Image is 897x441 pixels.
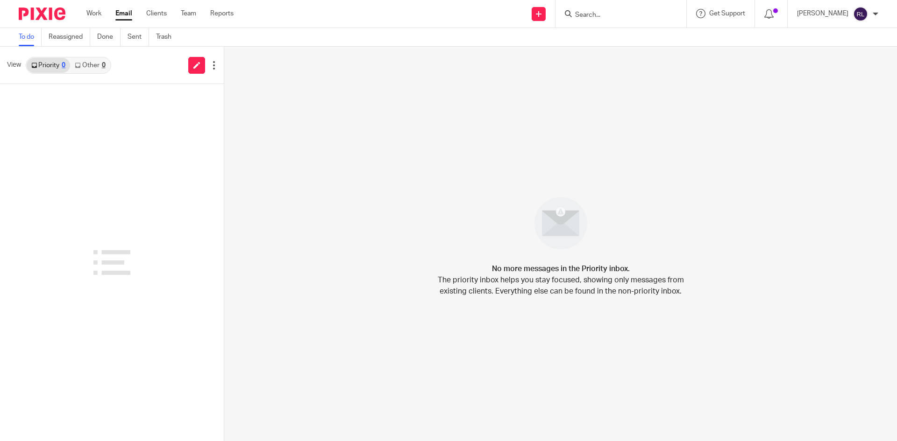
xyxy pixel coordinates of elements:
span: Get Support [709,10,745,17]
a: Clients [146,9,167,18]
a: Other0 [70,58,110,73]
a: Sent [128,28,149,46]
a: Reports [210,9,234,18]
div: 0 [102,62,106,69]
a: To do [19,28,42,46]
p: The priority inbox helps you stay focused, showing only messages from existing clients. Everythin... [437,274,684,297]
a: Done [97,28,121,46]
a: Email [115,9,132,18]
img: Pixie [19,7,65,20]
a: Team [181,9,196,18]
a: Work [86,9,101,18]
input: Search [574,11,658,20]
span: View [7,60,21,70]
p: [PERSON_NAME] [797,9,848,18]
a: Reassigned [49,28,90,46]
div: 0 [62,62,65,69]
img: image [528,191,593,256]
img: svg%3E [853,7,868,21]
h4: No more messages in the Priority inbox. [492,263,630,274]
a: Priority0 [27,58,70,73]
a: Trash [156,28,178,46]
